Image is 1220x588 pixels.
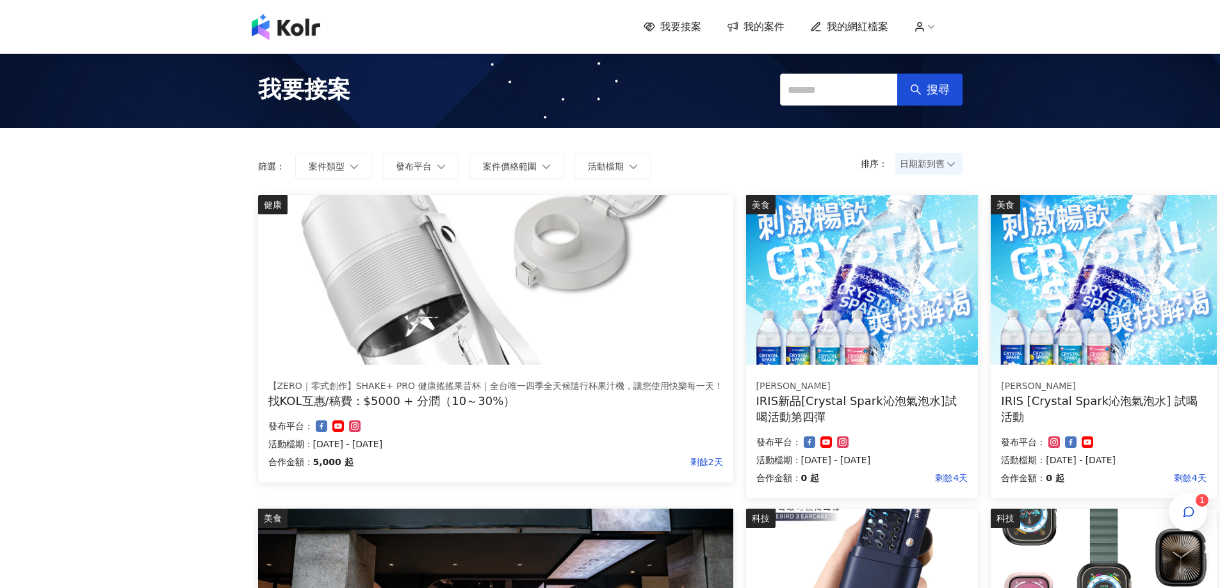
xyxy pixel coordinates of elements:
[309,161,345,171] span: 案件類型
[660,20,701,34] span: 我要接案
[252,14,320,40] img: logo
[1046,470,1064,486] p: 0 起
[258,161,285,171] p: 篩選：
[801,470,820,486] p: 0 起
[483,161,537,171] span: 案件價格範圍
[354,454,723,470] p: 剩餘2天
[991,509,1020,528] div: 科技
[827,20,888,34] span: 我的網紅檔案
[268,418,313,434] p: 發布平台：
[469,154,564,179] button: 案件價格範圍
[746,195,979,365] img: Crystal Spark 沁泡氣泡水
[810,20,888,34] a: 我的網紅檔案
[927,83,950,97] span: 搜尋
[396,161,432,171] span: 發布平台
[382,154,459,179] button: 發布平台
[268,454,313,470] p: 合作金額：
[1001,393,1206,425] div: IRIS [Crystal Spark沁泡氣泡水] 試喝活動
[268,393,723,409] div: 找KOL互惠/稿費：$5000 + 分潤（10～30%）
[258,509,288,528] div: 美食
[1200,496,1205,505] span: 1
[897,74,963,106] button: 搜尋
[756,470,801,486] p: 合作金額：
[727,20,785,34] a: 我的案件
[991,195,1216,365] img: Crystal Spark 沁泡氣泡水
[1001,470,1046,486] p: 合作金額：
[295,154,372,179] button: 案件類型
[574,154,651,179] button: 活動檔期
[1169,537,1207,575] iframe: Help Scout Beacon - Open
[1196,494,1208,507] sup: 1
[861,159,895,169] p: 排序：
[756,393,968,425] div: IRIS新品[Crystal Spark沁泡氣泡水]試喝活動第四彈
[756,380,968,393] div: [PERSON_NAME]
[991,195,1020,214] div: 美食
[746,195,776,214] div: 美食
[258,195,733,365] img: 【ZERO｜零式創作】SHAKE+ pro 健康搖搖果昔杯｜全台唯一四季全天候隨行杯果汁機，讓您使用快樂每一天！
[756,452,968,468] p: 活動檔期：[DATE] - [DATE]
[1001,452,1206,468] p: 活動檔期：[DATE] - [DATE]
[258,74,350,106] span: 我要接案
[900,154,958,173] span: 日期新到舊
[1001,434,1046,450] p: 發布平台：
[756,434,801,450] p: 發布平台：
[268,380,723,393] div: 【ZERO｜零式創作】SHAKE+ PRO 健康搖搖果昔杯｜全台唯一四季全天候隨行杯果汁機，讓您使用快樂每一天！
[268,436,723,452] p: 活動檔期：[DATE] - [DATE]
[258,195,288,214] div: 健康
[910,84,922,95] span: search
[746,509,776,528] div: 科技
[588,161,624,171] span: 活動檔期
[744,20,785,34] span: 我的案件
[644,20,701,34] a: 我要接案
[819,470,968,486] p: 剩餘4天
[1064,470,1207,486] p: 剩餘4天
[313,454,354,470] p: 5,000 起
[1001,380,1206,393] div: [PERSON_NAME]
[1169,493,1207,531] button: 1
